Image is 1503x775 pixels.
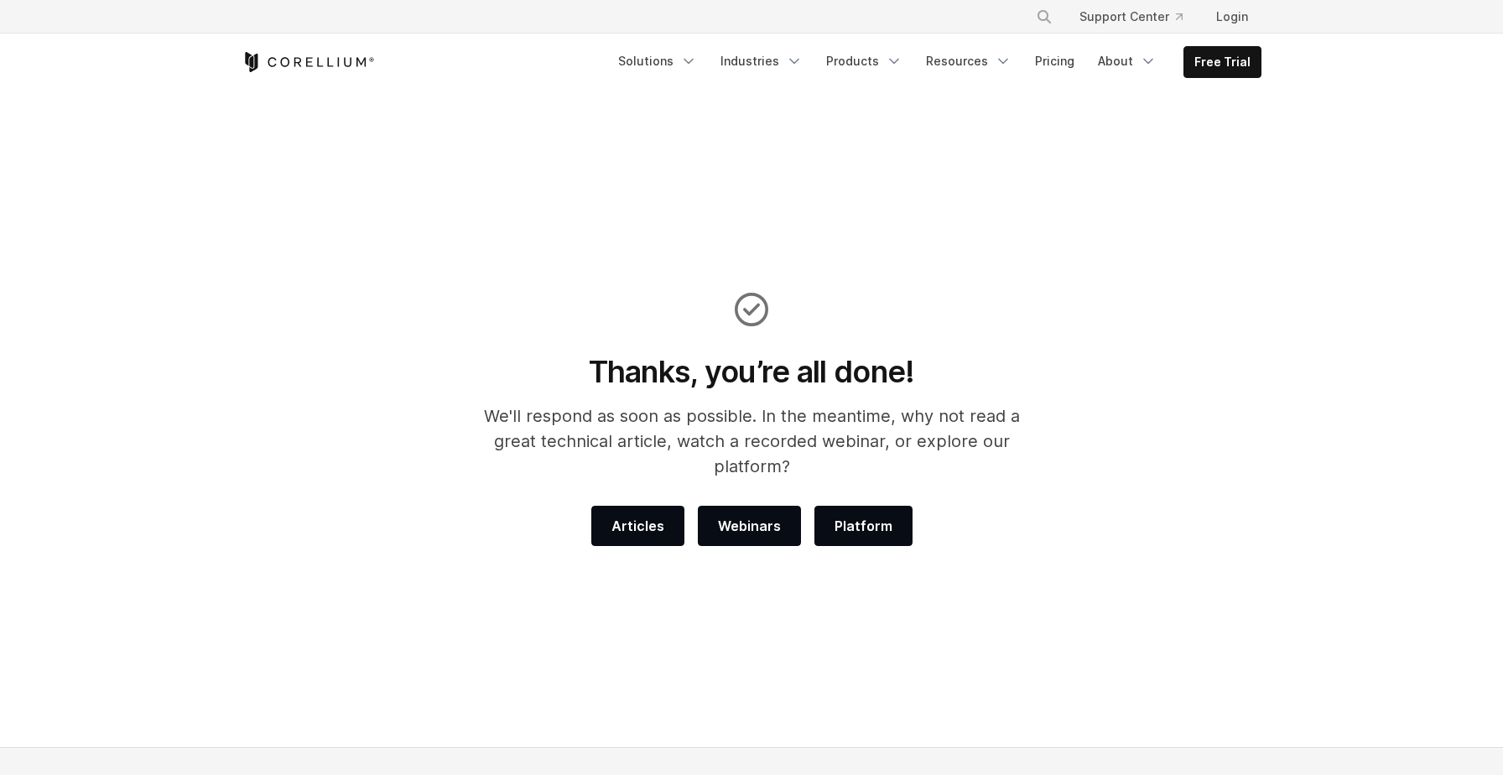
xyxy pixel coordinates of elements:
a: Login [1203,2,1261,32]
a: Support Center [1066,2,1196,32]
button: Search [1029,2,1059,32]
span: Articles [611,516,664,536]
a: About [1088,46,1167,76]
div: Navigation Menu [1016,2,1261,32]
a: Corellium Home [242,52,375,72]
a: Webinars [698,506,801,546]
a: Pricing [1025,46,1084,76]
a: Resources [916,46,1022,76]
div: Navigation Menu [608,46,1261,78]
h1: Thanks, you’re all done! [461,353,1043,390]
a: Industries [710,46,813,76]
a: Platform [814,506,913,546]
p: We'll respond as soon as possible. In the meantime, why not read a great technical article, watch... [461,403,1043,479]
a: Articles [591,506,684,546]
span: Webinars [718,516,781,536]
span: Platform [835,516,892,536]
a: Solutions [608,46,707,76]
a: Products [816,46,913,76]
a: Free Trial [1184,47,1261,77]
